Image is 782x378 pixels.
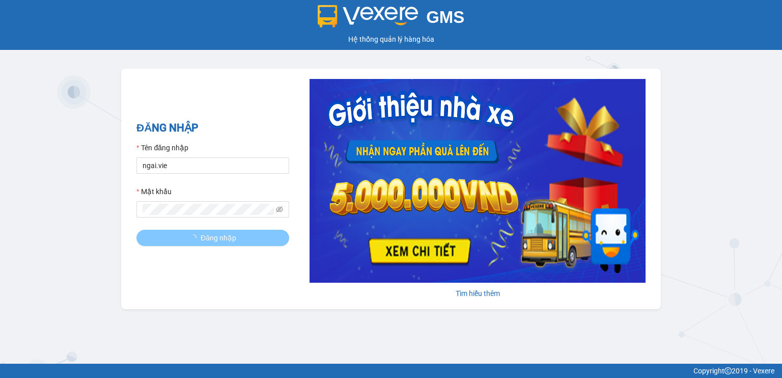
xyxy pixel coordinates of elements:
[318,15,465,23] a: GMS
[189,234,201,241] span: loading
[426,8,464,26] span: GMS
[8,365,774,376] div: Copyright 2019 - Vexere
[310,79,646,283] img: banner-0
[310,288,646,299] div: Tìm hiểu thêm
[276,206,283,213] span: eye-invisible
[201,232,236,244] span: Đăng nhập
[136,120,289,137] h2: ĐĂNG NHẬP
[3,34,779,45] div: Hệ thống quản lý hàng hóa
[136,186,172,197] label: Mật khẩu
[136,230,289,246] button: Đăng nhập
[136,142,188,153] label: Tên đăng nhập
[724,367,732,374] span: copyright
[143,204,274,215] input: Mật khẩu
[318,5,418,28] img: logo 2
[136,157,289,174] input: Tên đăng nhập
